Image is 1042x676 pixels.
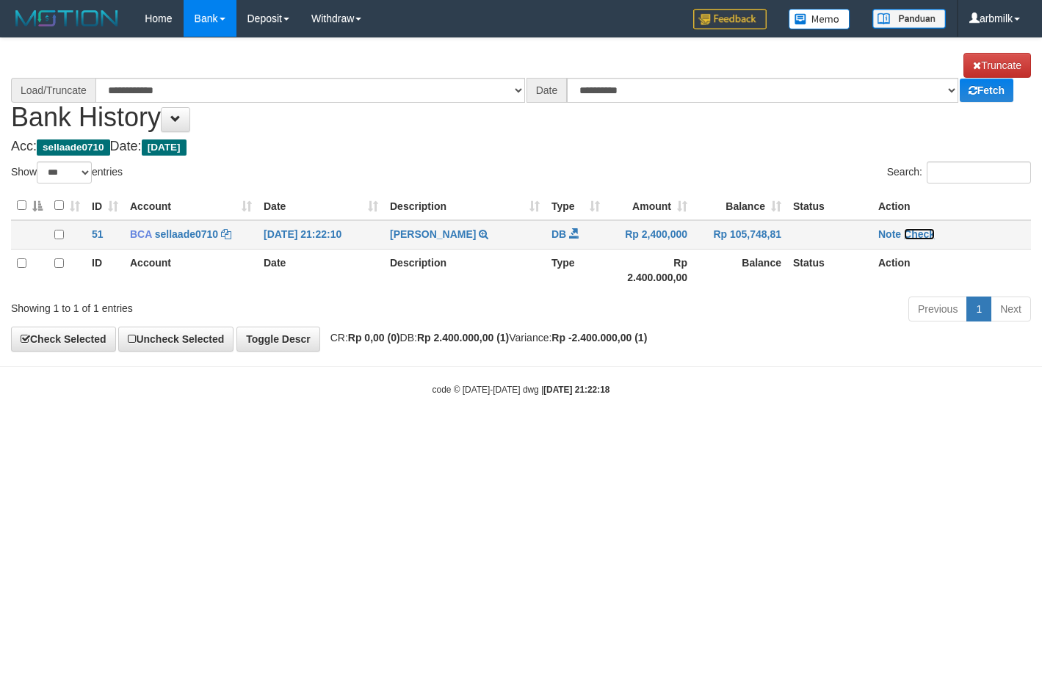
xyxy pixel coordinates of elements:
[118,327,234,352] a: Uncheck Selected
[433,385,610,395] small: code © [DATE]-[DATE] dwg |
[527,78,568,103] div: Date
[887,161,1031,183] label: Search:
[11,161,123,183] label: Show entries
[11,7,123,29] img: MOTION_logo.png
[384,249,546,291] th: Description
[551,332,647,344] strong: Rp -2.400.000,00 (1)
[787,192,872,220] th: Status
[693,192,787,220] th: Balance: activate to sort column ascending
[130,228,152,240] span: BCA
[878,228,901,240] a: Note
[963,53,1031,78] a: Truncate
[966,297,991,321] a: 1
[927,161,1031,183] input: Search:
[11,53,1031,132] h1: Bank History
[258,249,384,291] th: Date
[551,228,566,240] span: DB
[37,139,110,156] span: sellaade0710
[11,139,1031,154] h4: Acc: Date:
[546,192,606,220] th: Type: activate to sort column ascending
[904,228,935,240] a: Check
[908,297,967,321] a: Previous
[789,9,850,29] img: Button%20Memo.svg
[124,249,258,291] th: Account
[323,332,648,344] span: CR: DB: Variance:
[606,220,693,250] td: Rp 2,400,000
[11,295,423,316] div: Showing 1 to 1 of 1 entries
[606,249,693,291] th: Rp 2.400.000,00
[92,228,104,240] span: 51
[390,228,476,240] a: [PERSON_NAME]
[693,9,767,29] img: Feedback.jpg
[348,332,400,344] strong: Rp 0,00 (0)
[48,192,86,220] th: : activate to sort column ascending
[991,297,1031,321] a: Next
[258,192,384,220] th: Date: activate to sort column ascending
[11,192,48,220] th: : activate to sort column descending
[86,249,124,291] th: ID
[142,139,187,156] span: [DATE]
[872,9,946,29] img: panduan.png
[872,249,1031,291] th: Action
[258,220,384,250] td: [DATE] 21:22:10
[546,249,606,291] th: Type
[543,385,609,395] strong: [DATE] 21:22:18
[124,192,258,220] th: Account: activate to sort column ascending
[221,228,231,240] a: Copy sellaade0710 to clipboard
[606,192,693,220] th: Amount: activate to sort column ascending
[417,332,509,344] strong: Rp 2.400.000,00 (1)
[236,327,320,352] a: Toggle Descr
[155,228,218,240] a: sellaade0710
[384,192,546,220] th: Description: activate to sort column ascending
[960,79,1013,102] a: Fetch
[787,249,872,291] th: Status
[872,192,1031,220] th: Action
[693,220,787,250] td: Rp 105,748,81
[37,161,92,183] select: Showentries
[693,249,787,291] th: Balance
[86,192,124,220] th: ID: activate to sort column ascending
[11,78,95,103] div: Load/Truncate
[11,327,116,352] a: Check Selected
